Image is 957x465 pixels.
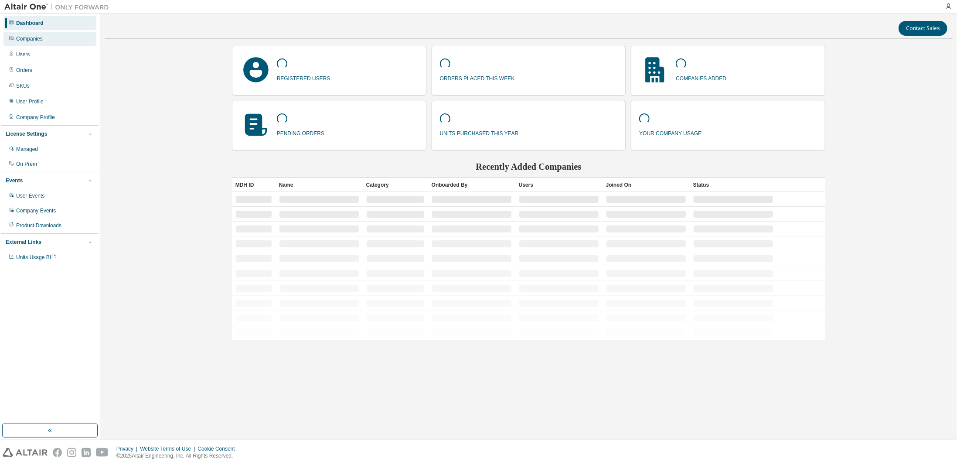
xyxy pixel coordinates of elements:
div: Events [6,177,23,184]
div: Company Events [16,207,56,214]
div: SKUs [16,82,30,89]
div: MDH ID [235,178,272,192]
p: orders placed this week [440,72,515,82]
div: Onboarded By [432,178,512,192]
div: Dashboard [16,20,44,27]
div: Website Terms of Use [140,445,198,452]
div: Product Downloads [16,222,61,229]
div: Status [693,178,773,192]
div: Companies [16,35,43,42]
div: Name [279,178,359,192]
p: registered users [277,72,330,82]
h2: Recently Added Companies [232,161,826,172]
div: License Settings [6,130,47,137]
p: companies added [676,72,726,82]
div: User Profile [16,98,44,105]
div: Joined On [606,178,686,192]
img: altair_logo.svg [3,448,48,457]
p: pending orders [277,127,324,137]
img: instagram.svg [67,448,76,457]
div: Cookie Consent [198,445,240,452]
img: facebook.svg [53,448,62,457]
span: Units Usage BI [16,254,56,260]
div: Company Profile [16,114,55,121]
div: Managed [16,146,38,153]
div: External Links [6,239,41,246]
img: youtube.svg [96,448,109,457]
p: © 2025 Altair Engineering, Inc. All Rights Reserved. [116,452,240,460]
p: your company usage [639,127,702,137]
div: Category [366,178,425,192]
button: Contact Sales [899,21,947,36]
div: Users [16,51,30,58]
img: Altair One [4,3,113,11]
div: Orders [16,67,32,74]
div: Privacy [116,445,140,452]
p: units purchased this year [440,127,519,137]
div: Users [519,178,599,192]
div: User Events [16,192,44,199]
div: On Prem [16,161,37,168]
img: linkedin.svg [82,448,91,457]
